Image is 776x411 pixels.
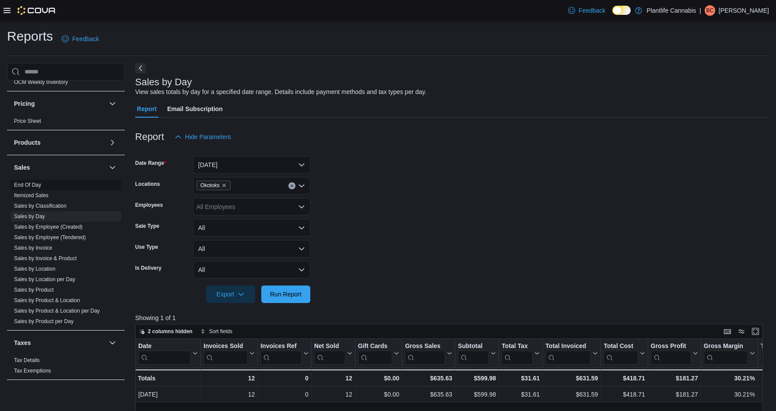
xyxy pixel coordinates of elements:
[651,389,698,400] div: $181.27
[314,373,352,383] div: 12
[135,244,158,251] label: Use Type
[14,202,67,209] span: Sales by Classification
[193,156,310,174] button: [DATE]
[706,5,714,16] span: BC
[14,182,41,188] a: End Of Day
[167,100,223,118] span: Email Subscription
[14,192,49,199] span: Itemized Sales
[458,342,489,351] div: Subtotal
[107,98,118,109] button: Pricing
[358,342,392,365] div: Gift Card Sales
[358,342,392,351] div: Gift Cards
[358,342,399,365] button: Gift Cards
[204,389,255,400] div: 12
[14,203,67,209] a: Sales by Classification
[209,328,232,335] span: Sort fields
[651,373,698,383] div: $181.27
[14,307,100,314] span: Sales by Product & Location per Day
[405,389,452,400] div: $635.63
[193,219,310,237] button: All
[604,373,645,383] div: $418.71
[260,342,301,351] div: Invoices Ref
[14,266,56,272] a: Sales by Location
[185,132,231,141] span: Hide Parameters
[7,355,125,380] div: Taxes
[458,373,496,383] div: $599.98
[14,357,40,364] span: Tax Details
[14,138,105,147] button: Products
[502,342,533,365] div: Total Tax
[193,261,310,279] button: All
[7,116,125,130] div: Pricing
[314,389,352,400] div: 12
[14,99,105,108] button: Pricing
[204,342,255,365] button: Invoices Sold
[651,342,691,351] div: Gross Profit
[260,342,301,365] div: Invoices Ref
[260,373,308,383] div: 0
[298,182,305,189] button: Open list of options
[197,326,236,337] button: Sort fields
[14,99,35,108] h3: Pricing
[604,342,638,365] div: Total Cost
[211,286,250,303] span: Export
[221,183,227,188] button: Remove Okotoks from selection in this group
[14,163,30,172] h3: Sales
[565,2,609,19] a: Feedback
[314,342,345,365] div: Net Sold
[719,5,769,16] p: [PERSON_NAME]
[14,276,75,283] span: Sales by Location per Day
[612,6,631,15] input: Dark Mode
[705,5,715,16] div: Brad Cale
[14,338,105,347] button: Taxes
[405,342,452,365] button: Gross Sales
[14,118,41,124] a: Price Sheet
[171,128,235,146] button: Hide Parameters
[704,389,755,400] div: 30.21%
[7,28,53,45] h1: Reports
[545,342,591,351] div: Total Invoiced
[703,373,755,383] div: 30.21%
[651,342,691,365] div: Gross Profit
[14,276,75,282] a: Sales by Location per Day
[604,389,645,400] div: $418.71
[14,245,52,251] a: Sales by Invoice
[14,265,56,272] span: Sales by Location
[405,342,445,365] div: Gross Sales
[58,30,102,48] a: Feedback
[135,265,162,272] label: Is Delivery
[14,244,52,251] span: Sales by Invoice
[260,389,308,400] div: 0
[502,389,540,400] div: $31.61
[14,338,31,347] h3: Taxes
[14,367,51,374] span: Tax Exemptions
[136,326,196,337] button: 2 columns hidden
[458,342,489,365] div: Subtotal
[206,286,255,303] button: Export
[314,342,345,351] div: Net Sold
[14,118,41,125] span: Price Sheet
[138,342,191,365] div: Date
[502,342,533,351] div: Total Tax
[502,373,540,383] div: $31.61
[138,389,198,400] div: [DATE]
[699,5,701,16] p: |
[18,6,56,15] img: Cova
[288,182,295,189] button: Clear input
[260,342,308,365] button: Invoices Ref
[14,79,68,86] span: OCM Weekly Inventory
[545,389,598,400] div: $631.59
[7,77,125,91] div: OCM
[200,181,220,190] span: Okotoks
[703,342,748,351] div: Gross Margin
[579,6,605,15] span: Feedback
[135,132,164,142] h3: Report
[7,180,125,330] div: Sales
[138,373,198,383] div: Totals
[135,223,159,230] label: Sale Type
[14,286,54,293] span: Sales by Product
[135,202,163,209] label: Employees
[14,318,74,324] a: Sales by Product per Day
[138,342,191,351] div: Date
